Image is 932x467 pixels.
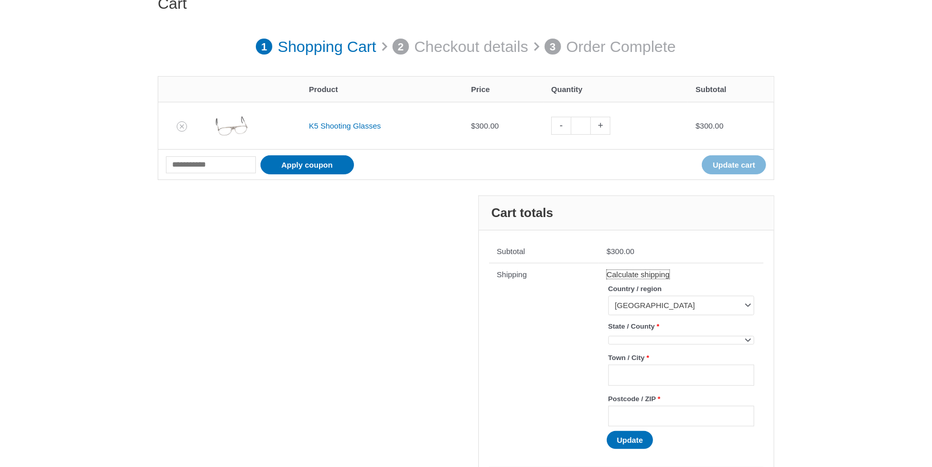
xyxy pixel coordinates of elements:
[393,39,409,55] span: 2
[177,121,187,132] a: Remove K5 Shooting Glasses from cart
[607,247,635,256] bdi: 300.00
[309,121,381,130] a: K5 Shooting Glasses
[256,32,376,61] a: 1 Shopping Cart
[608,282,754,296] label: Country / region
[608,296,754,315] span: Mexico
[615,300,738,311] span: Mexico
[479,196,774,230] h2: Cart totals
[607,431,654,449] button: Update
[471,121,475,130] span: $
[260,155,354,174] button: Apply coupon
[696,121,700,130] span: $
[696,121,723,130] bdi: 300.00
[214,108,250,144] img: K5 Shooting Glasses
[414,32,528,61] p: Checkout details
[393,32,528,61] a: 2 Checkout details
[608,319,754,333] label: State / County
[608,392,754,406] label: Postcode / ZIP
[591,117,610,135] a: +
[301,77,463,102] th: Product
[571,117,591,135] input: Product quantity
[544,77,688,102] th: Quantity
[256,39,272,55] span: 1
[607,247,611,256] span: $
[489,263,599,466] th: Shipping
[471,121,499,130] bdi: 300.00
[463,77,544,102] th: Price
[688,77,774,102] th: Subtotal
[607,270,670,279] a: Calculate shipping
[551,117,571,135] a: -
[702,155,766,174] button: Update cart
[489,241,599,263] th: Subtotal
[608,351,754,365] label: Town / City
[277,32,376,61] p: Shopping Cart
